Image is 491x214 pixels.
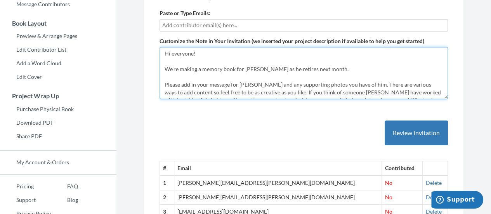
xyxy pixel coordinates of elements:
th: Email [174,161,382,176]
th: 1 [160,176,174,190]
td: [PERSON_NAME][EMAIL_ADDRESS][PERSON_NAME][DOMAIN_NAME] [174,176,382,190]
td: [PERSON_NAME][EMAIL_ADDRESS][PERSON_NAME][DOMAIN_NAME] [174,190,382,205]
th: Contributed [382,161,422,176]
h3: Project Wrap Up [0,92,116,99]
a: FAQ [51,181,78,192]
textarea: Hi everyone! We're making a memory book for [PERSON_NAME] as he retires next month. Please add in... [160,47,448,99]
a: Delete [426,194,442,200]
label: Paste or Type Emails: [160,9,210,17]
h3: Book Layout [0,20,116,27]
span: No [385,179,392,186]
input: Add contributor email(s) here... [162,21,445,30]
iframe: Opens a widget where you can chat to one of our agents [431,191,483,210]
a: Delete [426,179,442,186]
button: Review Invitation [385,120,448,146]
th: # [160,161,174,176]
th: 2 [160,190,174,205]
a: Blog [51,194,78,206]
label: Customize the Note in Your Invitation (we inserted your project description if available to help ... [160,37,424,45]
span: No [385,194,392,200]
